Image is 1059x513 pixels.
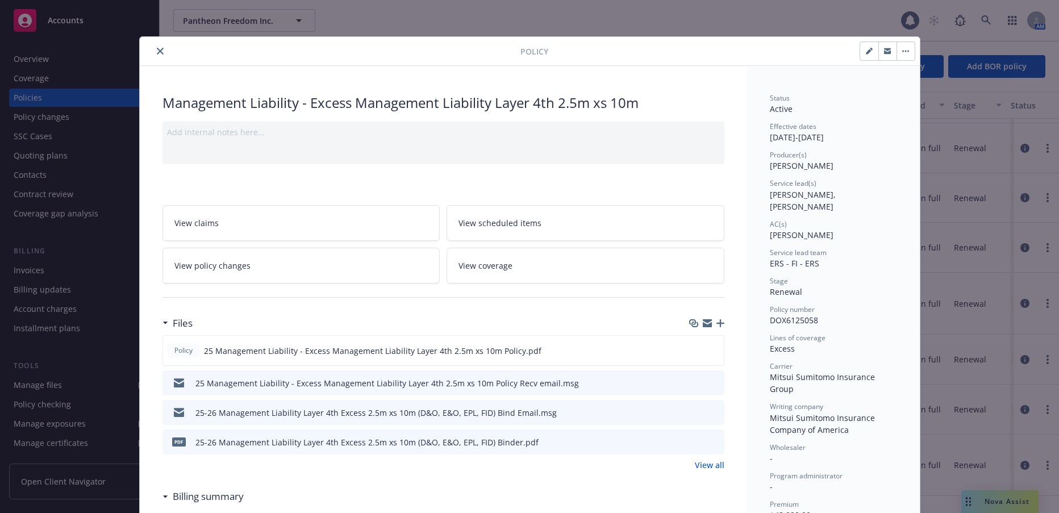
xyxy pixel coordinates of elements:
span: View claims [174,217,219,229]
span: pdf [172,437,186,446]
span: AC(s) [770,219,787,229]
a: View coverage [447,248,724,283]
span: [PERSON_NAME], [PERSON_NAME] [770,189,838,212]
span: Stage [770,276,788,286]
span: - [770,481,773,492]
div: 25 Management Liability - Excess Management Liability Layer 4th 2.5m xs 10m Policy Recv email.msg [195,377,579,389]
div: Management Liability - Excess Management Liability Layer 4th 2.5m xs 10m [162,93,724,112]
span: Wholesaler [770,443,806,452]
span: Service lead team [770,248,827,257]
button: close [153,44,167,58]
span: Program administrator [770,471,843,481]
span: - [770,453,773,464]
div: Files [162,316,193,331]
button: preview file [710,377,720,389]
button: preview file [710,436,720,448]
span: Status [770,93,790,103]
span: DOX6125058 [770,315,818,326]
span: ERS - FI - ERS [770,258,819,269]
span: [PERSON_NAME] [770,160,833,171]
span: Premium [770,499,799,509]
button: download file [691,377,701,389]
span: Producer(s) [770,150,807,160]
span: 25 Management Liability - Excess Management Liability Layer 4th 2.5m xs 10m Policy.pdf [204,345,541,357]
div: Add internal notes here... [167,126,720,138]
span: Mitsui Sumitomo Insurance Company of America [770,412,877,435]
span: Carrier [770,361,793,371]
span: Policy number [770,305,815,314]
a: View all [695,459,724,471]
span: View policy changes [174,260,251,272]
span: View coverage [458,260,512,272]
a: View claims [162,205,440,241]
div: 25-26 Management Liability Layer 4th Excess 2.5m xs 10m (D&O, E&O, EPL, FID) Binder.pdf [195,436,539,448]
span: Policy [172,345,195,356]
h3: Billing summary [173,489,244,504]
div: Billing summary [162,489,244,504]
a: View scheduled items [447,205,724,241]
span: Renewal [770,286,802,297]
span: [PERSON_NAME] [770,230,833,240]
span: Active [770,103,793,114]
h3: Files [173,316,193,331]
span: View scheduled items [458,217,541,229]
button: download file [691,345,700,357]
button: preview file [710,407,720,419]
span: Effective dates [770,122,816,131]
div: [DATE] - [DATE] [770,122,897,143]
span: Writing company [770,402,823,411]
button: download file [691,407,701,419]
span: Service lead(s) [770,178,816,188]
button: preview file [709,345,719,357]
div: Excess [770,343,897,354]
div: 25-26 Management Liability Layer 4th Excess 2.5m xs 10m (D&O, E&O, EPL, FID) Bind Email.msg [195,407,557,419]
span: Policy [520,45,548,57]
span: Lines of coverage [770,333,825,343]
a: View policy changes [162,248,440,283]
button: download file [691,436,701,448]
span: Mitsui Sumitomo Insurance Group [770,372,877,394]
